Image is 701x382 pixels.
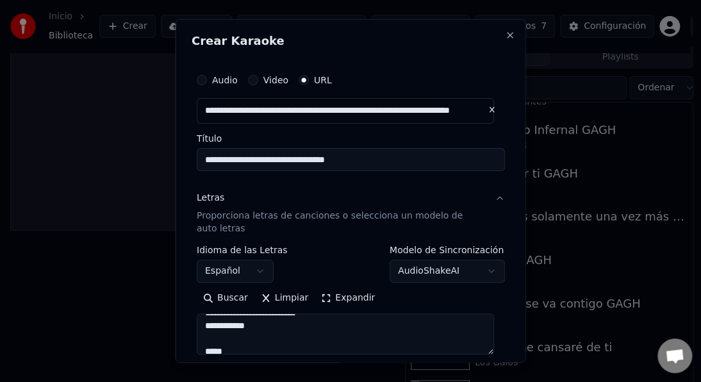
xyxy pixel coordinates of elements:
div: Letras [197,192,224,204]
button: LetrasProporciona letras de canciones o selecciona un modelo de auto letras [197,181,505,245]
label: Video [263,76,288,85]
label: Idioma de las Letras [197,245,288,254]
button: Buscar [197,288,254,308]
h2: Crear Karaoke [192,35,510,47]
label: Modelo de Sincronización [390,245,505,254]
div: LetrasProporciona letras de canciones o selecciona un modelo de auto letras [197,245,505,365]
p: Proporciona letras de canciones o selecciona un modelo de auto letras [197,210,484,235]
button: Expandir [315,288,381,308]
label: Audio [212,76,238,85]
label: Título [197,134,505,143]
label: URL [314,76,332,85]
button: Limpiar [254,288,314,308]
